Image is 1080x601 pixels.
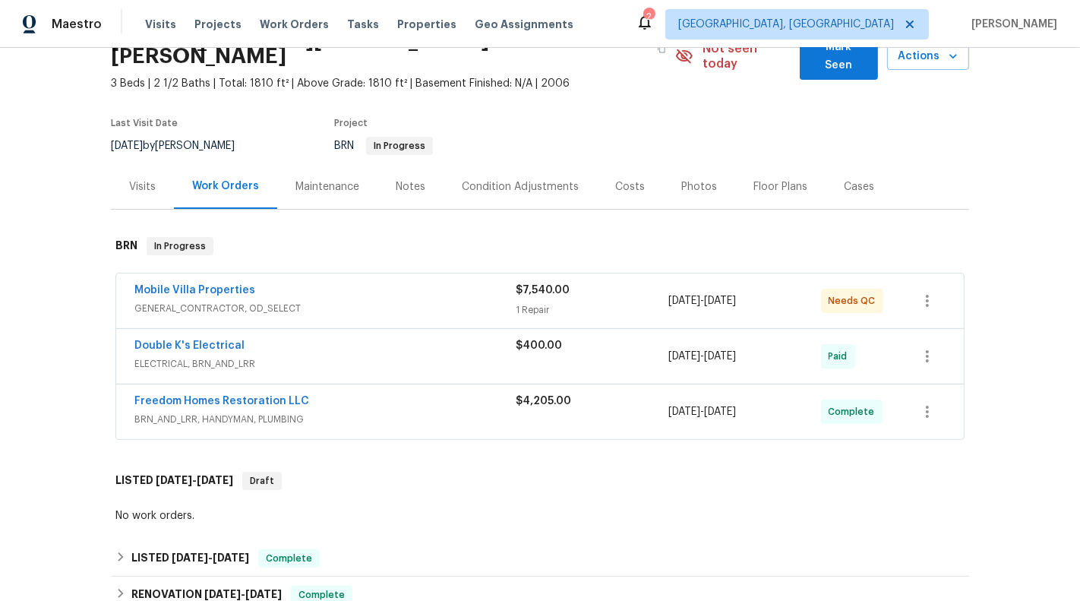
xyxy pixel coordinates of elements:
span: Visits [145,17,176,32]
span: Project [334,119,368,128]
span: [DATE] [197,475,233,486]
span: Draft [244,473,280,489]
span: Tasks [347,19,379,30]
span: $400.00 [516,340,562,351]
span: - [668,349,736,364]
span: ELECTRICAL, BRN_AND_LRR [134,356,516,372]
div: Notes [396,179,425,195]
span: [DATE] [668,296,700,306]
a: Freedom Homes Restoration LLC [134,396,309,406]
span: Geo Assignments [475,17,573,32]
h6: LISTED [115,472,233,490]
span: [DATE] [172,552,208,563]
span: Properties [397,17,456,32]
span: Actions [899,47,957,66]
span: Work Orders [260,17,329,32]
div: 2 [643,9,654,24]
a: Double K's Electrical [134,340,245,351]
span: BRN_AND_LRR, HANDYMAN, PLUMBING [134,412,516,427]
span: Complete [260,551,318,566]
span: [DATE] [111,141,143,151]
button: Copy Address [648,35,675,62]
div: LISTED [DATE]-[DATE]Draft [111,457,969,505]
span: - [156,475,233,486]
span: [DATE] [204,589,241,599]
span: [PERSON_NAME] [965,17,1057,32]
span: $7,540.00 [516,285,570,296]
span: [DATE] [668,351,700,362]
div: 1 Repair [516,302,668,318]
span: [DATE] [245,589,282,599]
span: Needs QC [829,293,882,308]
div: BRN In Progress [111,222,969,270]
span: [DATE] [668,406,700,417]
span: [DATE] [704,406,736,417]
div: No work orders. [115,508,965,524]
div: Condition Adjustments [462,179,579,195]
div: Floor Plans [753,179,807,195]
span: [DATE] [704,296,736,306]
span: Maestro [52,17,102,32]
span: Complete [829,404,881,419]
span: - [172,552,249,563]
span: Paid [829,349,854,364]
span: [GEOGRAPHIC_DATA], [GEOGRAPHIC_DATA] [678,17,894,32]
span: - [668,404,736,419]
span: - [668,293,736,308]
span: In Progress [148,239,212,254]
div: LISTED [DATE]-[DATE]Complete [111,540,969,577]
span: [DATE] [156,475,192,486]
span: [DATE] [704,351,736,362]
span: Projects [194,17,242,32]
span: [DATE] [213,552,249,563]
button: Actions [887,43,969,71]
span: Not seen today [703,41,791,71]
span: BRN [334,141,433,151]
div: Cases [844,179,874,195]
a: Mobile Villa Properties [134,285,255,296]
div: by [PERSON_NAME] [111,137,253,155]
span: - [204,589,282,599]
div: Maintenance [295,179,359,195]
h6: BRN [115,237,137,255]
span: 3 Beds | 2 1/2 Baths | Total: 1810 ft² | Above Grade: 1810 ft² | Basement Finished: N/A | 2006 [111,76,675,91]
span: Last Visit Date [111,119,178,128]
span: Mark Seen [812,38,866,75]
span: GENERAL_CONTRACTOR, OD_SELECT [134,301,516,316]
div: Work Orders [192,179,259,194]
span: $4,205.00 [516,396,571,406]
h2: [STREET_ADDRESS][PERSON_NAME][PERSON_NAME] [111,33,648,64]
div: Visits [129,179,156,195]
h6: LISTED [131,549,249,568]
div: Costs [615,179,645,195]
button: Mark Seen [800,33,878,80]
span: In Progress [368,141,431,150]
div: Photos [681,179,717,195]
